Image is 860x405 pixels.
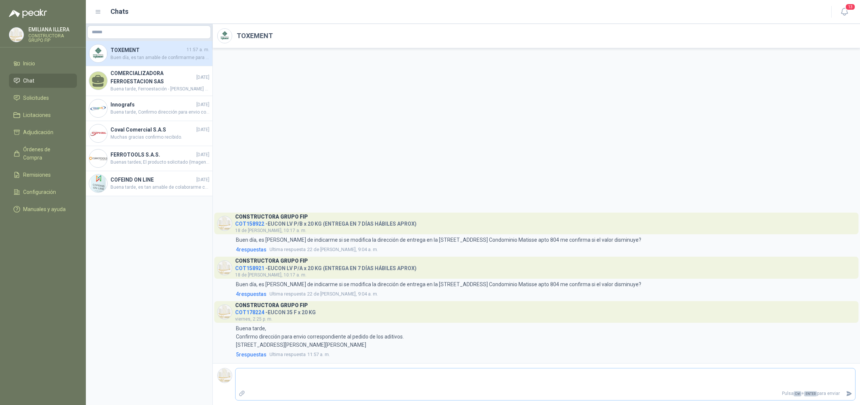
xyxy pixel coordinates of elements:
span: Licitaciones [23,111,51,119]
span: Buena tarde, Confirmo dirección para envio correspondiente al pedido de las [PERSON_NAME]. [STREE... [110,109,209,116]
h4: Innografs [110,101,195,109]
span: Ultima respuesta [269,290,306,298]
span: 4 respuesta s [236,245,267,254]
h3: CONSTRUCTORA GRUPO FIP [235,215,308,219]
a: Configuración [9,185,77,199]
p: EMILIANA ILLERA [28,27,77,32]
h4: - EUCON LV P/B x 20 KG (ENTREGA EN 7 DÍAS HÁBILES APROX) [235,219,417,226]
a: Remisiones [9,168,77,182]
button: 13 [838,5,851,19]
p: Pulsa + para enviar [248,387,843,400]
span: 22 de [PERSON_NAME], 9:04 a. m. [269,246,378,253]
img: Company Logo [89,44,107,62]
h4: - EUCON LV P/A x 20 KG (ENTREGA EN 7 DÍAS HÁBILES APROX) [235,263,417,270]
span: Muchas gracias confirmo recibido. [110,134,209,141]
h4: COFEIND ON LINE [110,176,195,184]
span: Órdenes de Compra [23,145,70,162]
span: 13 [845,3,856,10]
span: 18 de [PERSON_NAME], 10:17 a. m. [235,228,306,233]
h1: Chats [110,6,128,17]
span: [DATE] [196,74,209,81]
a: Company LogoTOXEMENT11:57 a. m.Buen día, es tan amable de confirmarme para que día se encuentra p... [86,41,212,66]
a: 4respuestasUltima respuesta22 de [PERSON_NAME], 9:04 a. m. [234,245,856,254]
h3: CONSTRUCTORA GRUPO FIP [235,259,308,263]
img: Company Logo [218,305,232,319]
img: Company Logo [89,174,107,192]
h4: FERROTOOLS S.A.S. [110,151,195,159]
img: Company Logo [89,124,107,142]
img: Company Logo [218,29,232,43]
h4: TOXEMENT [110,46,185,54]
a: Company LogoCOFEIND ON LINE[DATE]Buena tarde, es tan amable de colaborarme cotizando este product... [86,171,212,196]
span: 11:57 a. m. [269,351,330,358]
label: Adjuntar archivos [236,387,248,400]
h2: TOXEMENT [237,31,273,41]
span: Adjudicación [23,128,53,136]
span: 5 respuesta s [236,350,267,359]
a: 5respuestasUltima respuesta11:57 a. m. [234,350,856,359]
span: Ctrl [794,391,801,396]
a: Company LogoFERROTOOLS S.A.S.[DATE]Buenas tardes; El producto solicitado (Imagen que adjuntaron) ... [86,146,212,171]
a: Solicitudes [9,91,77,105]
a: Inicio [9,56,77,71]
h4: - EUCON 35 F x 20 KG [235,307,316,315]
span: 22 de [PERSON_NAME], 9:04 a. m. [269,290,378,298]
a: 4respuestasUltima respuesta22 de [PERSON_NAME], 9:04 a. m. [234,290,856,298]
span: [DATE] [196,101,209,108]
span: Chat [23,77,34,85]
span: viernes, 2:25 p. m. [235,316,272,322]
img: Logo peakr [9,9,47,18]
a: Chat [9,74,77,88]
h4: COMERCIALIZADORA FERROESTACION SAS [110,69,195,86]
img: Company Logo [218,216,232,231]
span: Buen día, es tan amable de confirmarme para que día se encuentra programada la entrega del pedido. [110,54,209,61]
span: Solicitudes [23,94,49,102]
h3: CONSTRUCTORA GRUPO FIP [235,303,308,307]
span: Buena tarde, es tan amable de colaborarme cotizando este producto este es el que se requiere en o... [110,184,209,191]
img: Company Logo [89,99,107,117]
p: CONSTRUCTORA GRUPO FIP [28,34,77,43]
span: Buena tarde, Ferroestación - [PERSON_NAME] comedidamente anulación de este pedido, presentamos un... [110,86,209,93]
a: Company LogoCoval Comercial S.A.S[DATE]Muchas gracias confirmo recibido. [86,121,212,146]
span: Configuración [23,188,56,196]
span: COT158922 [235,221,264,227]
a: Licitaciones [9,108,77,122]
img: Company Logo [89,149,107,167]
a: Órdenes de Compra [9,142,77,165]
span: [DATE] [196,176,209,183]
h4: Coval Comercial S.A.S [110,126,195,134]
span: COT178224 [235,309,264,315]
span: 4 respuesta s [236,290,267,298]
span: Inicio [23,59,35,68]
span: Ultima respuesta [269,351,306,358]
img: Company Logo [218,368,232,383]
span: [DATE] [196,126,209,133]
span: Manuales y ayuda [23,205,66,213]
span: [DATE] [196,151,209,158]
a: Company LogoInnografs[DATE]Buena tarde, Confirmo dirección para envio correspondiente al pedido d... [86,96,212,121]
span: Ultima respuesta [269,246,306,253]
a: Adjudicación [9,125,77,139]
p: Buena tarde, Confirmo dirección para envio correspondiente al pedido de los aditivos. [STREET_ADD... [236,324,404,349]
a: COMERCIALIZADORA FERROESTACION SAS[DATE]Buena tarde, Ferroestación - [PERSON_NAME] comedidamente ... [86,66,212,96]
img: Company Logo [218,261,232,275]
span: Remisiones [23,171,51,179]
span: 11:57 a. m. [187,46,209,53]
p: Buen día, es [PERSON_NAME] de indicarme si se modifica la dirección de entrega en la [STREET_ADDR... [236,280,641,288]
span: 18 de [PERSON_NAME], 10:17 a. m. [235,272,306,278]
span: COT158921 [235,265,264,271]
span: Buenas tardes; El producto solicitado (Imagen que adjuntaron) se encuentra en desabastecimiento p... [110,159,209,166]
a: Manuales y ayuda [9,202,77,216]
p: Buen día, es [PERSON_NAME] de indicarme si se modifica la dirección de entrega en la [STREET_ADDR... [236,236,641,244]
span: ENTER [804,391,817,396]
button: Enviar [843,387,855,400]
img: Company Logo [9,28,24,42]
